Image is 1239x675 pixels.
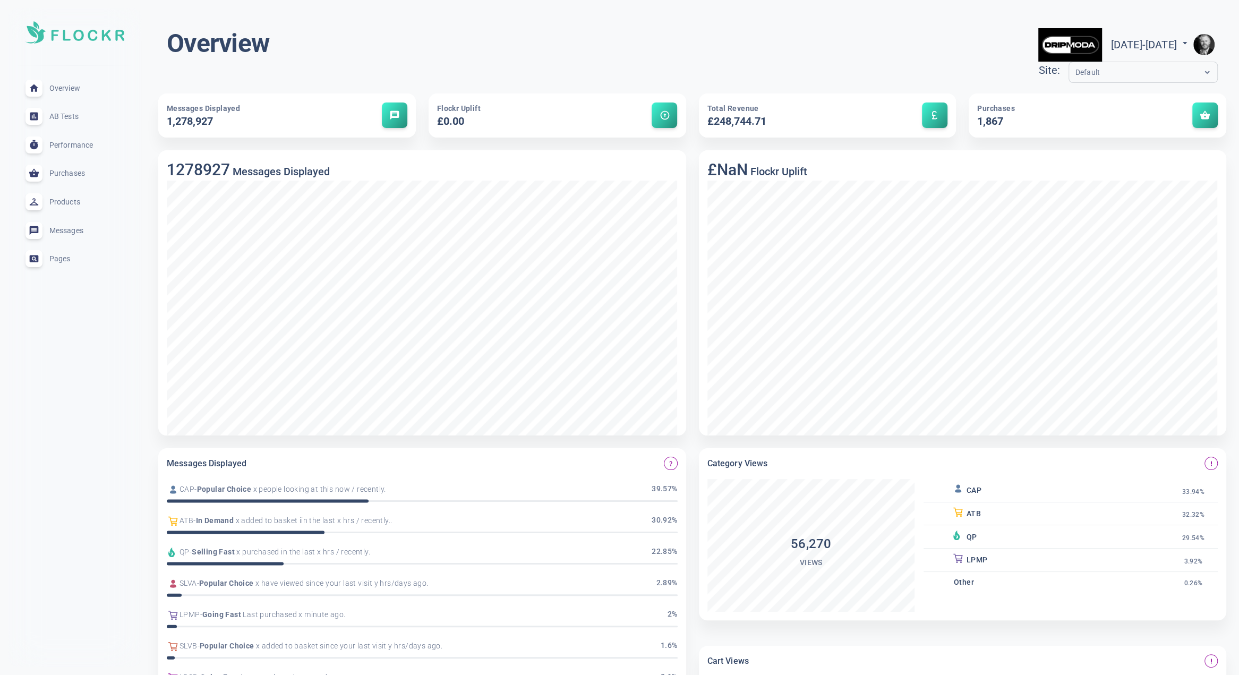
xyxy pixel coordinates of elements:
[929,110,940,121] span: currency_pound
[180,484,197,495] span: CAP -
[707,457,768,471] h6: Category Views
[8,74,141,102] a: Overview
[167,28,269,59] h1: Overview
[8,131,141,159] a: Performance
[202,609,241,620] span: Going Fast
[197,484,252,495] span: Popular Choice
[668,460,674,467] span: question_mark
[1110,38,1190,51] span: [DATE] - [DATE]
[200,640,254,652] span: Popular Choice
[656,577,677,590] span: 2.89 %
[167,457,246,471] h6: Messages Displayed
[707,114,868,129] h5: £248,744.71
[800,558,823,567] span: Views
[652,483,677,496] span: 39.57 %
[437,114,597,129] h5: £0.00
[254,640,442,652] span: x added to basket since your last visit y hrs/days ago.
[251,484,386,495] span: x people looking at this now / recently.
[234,515,392,526] span: x added to basket iin the last x hrs / recently..
[180,609,202,620] span: LPMP -
[196,515,234,526] span: In Demand
[1184,558,1202,566] span: 3.92%
[230,165,330,178] h5: Messages Displayed
[1038,62,1068,79] div: Site:
[664,457,677,470] button: Which Flockr messages are displayed the most
[437,104,481,113] span: Flockr Uplift
[652,546,677,559] span: 22.85 %
[661,640,678,653] span: 1.6 %
[1204,654,1218,668] button: Message views on the cart/basket bage
[1200,110,1210,121] span: shopping_basket
[192,546,235,558] span: Selling Fast
[1182,511,1204,519] span: 32.32%
[668,609,678,621] span: 2 %
[707,104,759,113] span: Total Revenue
[167,104,240,113] span: Messages Displayed
[167,114,327,129] h5: 1,278,927
[1193,34,1215,55] img: e9922e3fc00dd5316fa4c56e6d75935f
[1208,460,1214,467] span: priority_high
[652,515,677,527] span: 30.92 %
[180,515,196,526] span: ATB -
[707,535,915,553] h4: 56,270
[707,160,748,179] h3: £NaN
[1208,658,1214,664] span: priority_high
[748,165,807,178] h5: Flockr Uplift
[707,654,749,668] h6: Cart Views
[1204,457,1218,470] button: Message views on the category page
[235,546,370,558] span: x purchased in the last x hrs / recently.
[1182,488,1204,496] span: 33.94%
[241,609,346,620] span: Last purchased x minute ago.
[254,578,429,589] span: x have viewed since your last visit y hrs/days ago.
[25,21,124,44] img: Soft UI Logo
[977,114,1138,129] h5: 1,867
[199,578,254,589] span: Popular Choice
[180,640,200,652] span: SLVB -
[1038,28,1102,62] img: dripmoda
[8,102,141,131] a: AB Tests
[977,104,1015,113] span: Purchases
[1182,534,1204,542] span: 29.54%
[180,546,192,558] span: QP -
[180,578,199,589] span: SLVA -
[8,216,141,245] a: Messages
[8,187,141,216] a: Products
[659,110,670,121] span: arrow_circle_up
[389,110,400,121] span: message
[1184,579,1202,587] span: 0.26%
[8,244,141,273] a: Pages
[8,159,141,188] a: Purchases
[167,160,230,179] h3: 1278927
